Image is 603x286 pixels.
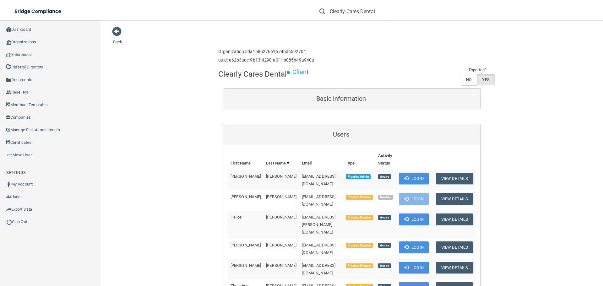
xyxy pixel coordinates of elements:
button: View Details [436,193,473,205]
label: NO [461,74,477,85]
button: View Details [436,213,473,225]
span: Practice Admin [346,174,371,179]
span: Helios [231,215,242,219]
td: Exported? [461,66,495,74]
img: ic-search.3b580494.png [319,8,325,14]
span: [PERSON_NAME] [266,194,296,199]
label: SETTINGS [6,169,26,176]
h5: Users [228,131,454,138]
span: Practice Member [346,195,373,200]
img: icon-users.e205127d.png [6,194,11,199]
button: Login [399,193,429,205]
th: Email [299,149,343,170]
h5: Basic Information [228,95,454,102]
h4: Clearly Cares Dental [218,70,287,78]
input: Search [330,6,387,17]
img: bridge_compliance_login_screen.278c3ca4.svg [9,5,67,18]
span: [PERSON_NAME] [266,243,296,247]
img: enterprise.0d942306.png [6,53,11,57]
span: Inactive [378,195,393,200]
th: Activity Status [376,149,396,170]
button: Login [399,241,429,253]
span: Practice Member [346,243,373,248]
span: [PERSON_NAME] [231,194,261,199]
span: [PERSON_NAME] [266,263,296,268]
a: Back [113,32,122,44]
h6: Organization 5da158527661674bd6592701 [218,49,314,54]
span: [EMAIL_ADDRESS][PERSON_NAME][DOMAIN_NAME] [302,215,336,235]
p: Client [292,66,309,78]
span: [EMAIL_ADDRESS][DOMAIN_NAME] [302,263,336,275]
button: Login [399,262,429,273]
img: icon-documents.8dae5593.png [6,78,11,83]
span: Practice Member [346,263,373,268]
span: Practice Member [346,215,373,220]
img: ic_user_dark.df1a06c3.png [6,182,11,187]
img: briefcase.64adab9b.png [6,152,13,158]
span: [EMAIL_ADDRESS][DOMAIN_NAME] [302,194,336,207]
button: Login [399,173,429,184]
span: [EMAIL_ADDRESS][DOMAIN_NAME] [302,243,336,255]
span: [PERSON_NAME] [266,215,296,219]
a: First Name [231,159,251,167]
span: Active [378,263,391,268]
span: Active [378,243,391,248]
a: Basic Information [228,92,475,106]
img: ic_dashboard_dark.d01f4a41.png [6,27,11,32]
span: [PERSON_NAME] [231,263,261,268]
span: Active [378,174,391,179]
span: [PERSON_NAME] [231,243,261,247]
img: ic_power_dark.7ecde6b1.png [6,219,12,225]
span: [EMAIL_ADDRESS][DOMAIN_NAME] [302,174,336,186]
button: View Details [436,262,473,273]
img: ic_reseller.de258add.png [6,90,11,95]
span: [PERSON_NAME] [266,174,296,179]
span: Active [378,215,391,220]
h6: uuid: a62b3adc-9b13-4290-a0f1-b085b49a940a [218,58,314,62]
button: View Details [436,173,473,184]
label: YES [477,74,494,85]
a: Users [228,127,475,142]
span: [PERSON_NAME] [231,174,261,179]
th: Type [343,149,376,170]
a: Last Name [266,159,289,167]
button: View Details [436,241,473,253]
img: icon-export.b9366987.png [6,207,11,212]
img: organization-icon.f8decf85.png [6,40,11,45]
button: Login [399,213,429,225]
